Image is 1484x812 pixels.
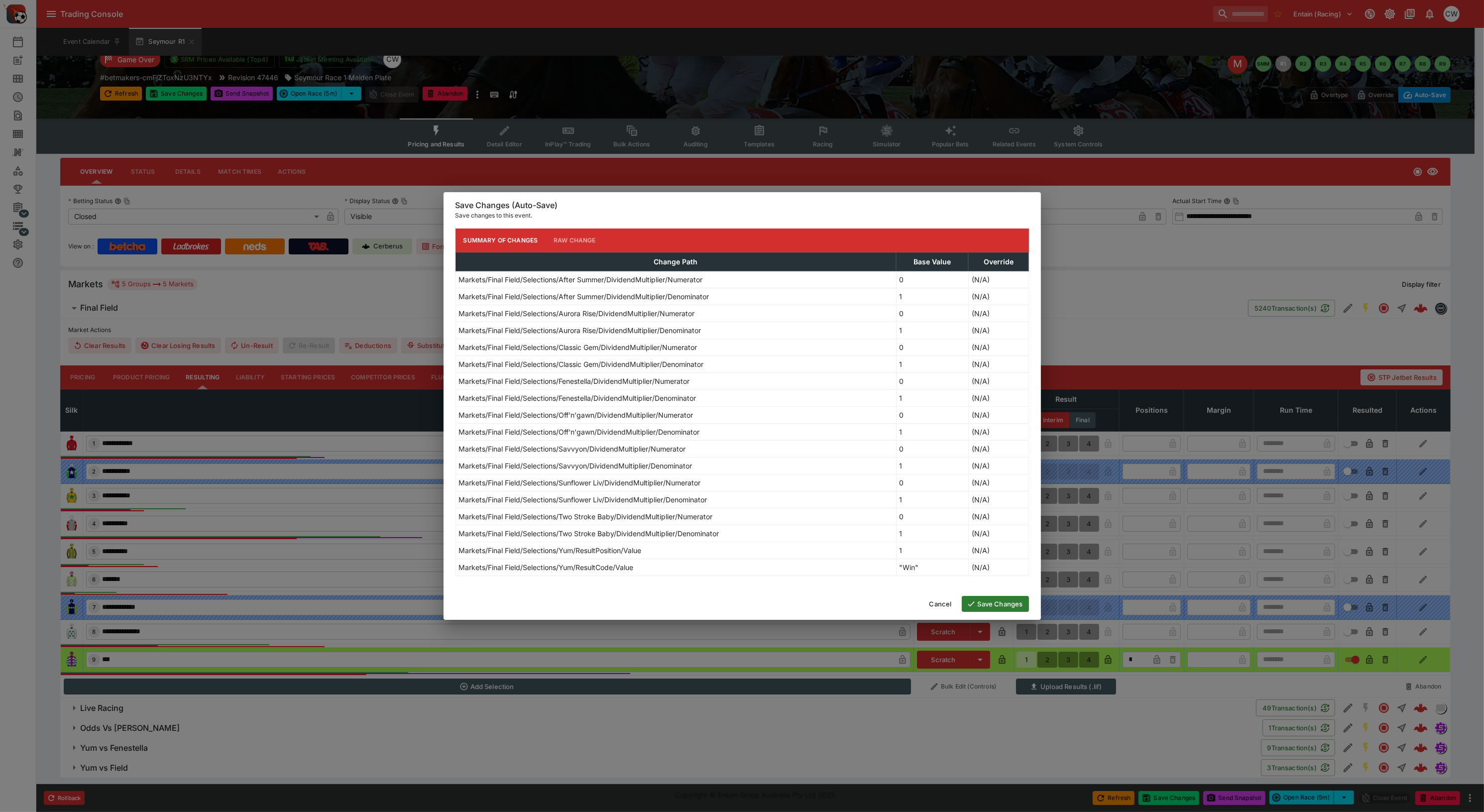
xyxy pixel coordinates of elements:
td: (N/A) [968,491,1028,508]
button: Cancel [923,596,958,612]
td: 1 [896,525,968,542]
td: 0 [896,305,968,322]
p: Markets/Final Field/Selections/Aurora Rise/DividendMultiplier/Denominator [459,325,701,336]
td: 1 [896,457,968,474]
p: Markets/Final Field/Selections/Classic Gem/DividendMultiplier/Denominator [459,359,704,369]
td: 1 [896,491,968,508]
p: Markets/Final Field/Selections/Savvyon/DividendMultiplier/Denominator [459,461,692,471]
th: Override [968,252,1028,271]
p: Markets/Final Field/Selections/Sunflower Liv/DividendMultiplier/Numerator [459,477,701,488]
p: Markets/Final Field/Selections/Classic Gem/DividendMultiplier/Numerator [459,342,697,352]
p: Markets/Final Field/Selections/Two Stroke Baby/DividendMultiplier/Numerator [459,511,713,522]
p: Markets/Final Field/Selections/Sunflower Liv/DividendMultiplier/Denominator [459,494,707,505]
td: (N/A) [968,389,1028,406]
td: (N/A) [968,305,1028,322]
th: Change Path [456,252,896,271]
td: 1 [896,542,968,559]
td: (N/A) [968,288,1028,305]
button: Raw Change [546,229,604,252]
button: Save Changes [962,596,1029,612]
td: (N/A) [968,406,1028,423]
td: 1 [896,288,968,305]
td: (N/A) [968,542,1028,559]
p: Markets/Final Field/Selections/Fenestella/DividendMultiplier/Denominator [459,393,696,403]
td: (N/A) [968,271,1028,288]
p: Markets/Final Field/Selections/Aurora Rise/DividendMultiplier/Numerator [459,308,695,319]
button: Summary of Changes [456,229,546,252]
th: Base Value [896,252,968,271]
p: Markets/Final Field/Selections/Yum/ResultPosition/Value [459,545,642,556]
td: 1 [896,389,968,406]
td: (N/A) [968,322,1028,339]
p: Markets/Final Field/Selections/Two Stroke Baby/DividendMultiplier/Denominator [459,528,719,539]
td: 0 [896,339,968,355]
td: (N/A) [968,423,1028,440]
p: Markets/Final Field/Selections/Off'n'gawn/DividendMultiplier/Denominator [459,427,700,437]
td: 0 [896,372,968,389]
td: 1 [896,322,968,339]
td: 0 [896,406,968,423]
td: 1 [896,423,968,440]
p: Markets/Final Field/Selections/Yum/ResultCode/Value [459,562,634,573]
td: 0 [896,271,968,288]
h6: Save Changes (Auto-Save) [456,200,1029,211]
p: Save changes to this event. [456,211,1029,221]
td: 0 [896,440,968,457]
p: Markets/Final Field/Selections/Fenestella/DividendMultiplier/Numerator [459,376,690,386]
td: 0 [896,508,968,525]
p: Markets/Final Field/Selections/After Summer/DividendMultiplier/Denominator [459,291,709,302]
td: (N/A) [968,525,1028,542]
td: "Win" [896,559,968,576]
p: Markets/Final Field/Selections/Off'n'gawn/DividendMultiplier/Numerator [459,410,693,420]
td: (N/A) [968,339,1028,355]
td: 1 [896,355,968,372]
td: (N/A) [968,372,1028,389]
td: (N/A) [968,474,1028,491]
p: Markets/Final Field/Selections/After Summer/DividendMultiplier/Numerator [459,274,703,285]
td: 0 [896,474,968,491]
td: (N/A) [968,440,1028,457]
td: (N/A) [968,457,1028,474]
td: (N/A) [968,508,1028,525]
td: (N/A) [968,559,1028,576]
p: Markets/Final Field/Selections/Savvyon/DividendMultiplier/Numerator [459,444,686,454]
td: (N/A) [968,355,1028,372]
